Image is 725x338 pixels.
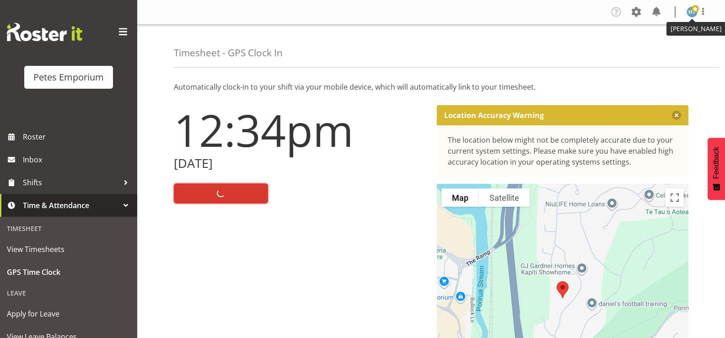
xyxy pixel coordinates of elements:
[2,238,135,261] a: View Timesheets
[672,111,681,120] button: Close message
[666,188,684,207] button: Toggle fullscreen view
[174,48,283,58] h4: Timesheet - GPS Clock In
[174,105,426,155] h1: 12:34pm
[7,242,130,256] span: View Timesheets
[441,188,479,207] button: Show street map
[448,134,678,167] div: The location below might not be completely accurate due to your current system settings. Please m...
[23,153,133,166] span: Inbox
[2,284,135,302] div: Leave
[23,130,133,144] span: Roster
[712,147,720,179] span: Feedback
[687,6,698,17] img: helena-tomlin701.jpg
[174,81,688,92] p: Automatically clock-in to your shift via your mobile device, which will automatically link to you...
[23,199,119,212] span: Time & Attendance
[479,188,530,207] button: Show satellite imagery
[7,265,130,279] span: GPS Time Clock
[444,111,544,120] p: Location Accuracy Warning
[33,70,104,84] div: Petes Emporium
[23,176,119,189] span: Shifts
[2,261,135,284] a: GPS Time Clock
[7,307,130,321] span: Apply for Leave
[708,138,725,200] button: Feedback - Show survey
[2,302,135,325] a: Apply for Leave
[7,23,82,41] img: Rosterit website logo
[2,219,135,238] div: Timesheet
[174,156,426,171] h2: [DATE]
